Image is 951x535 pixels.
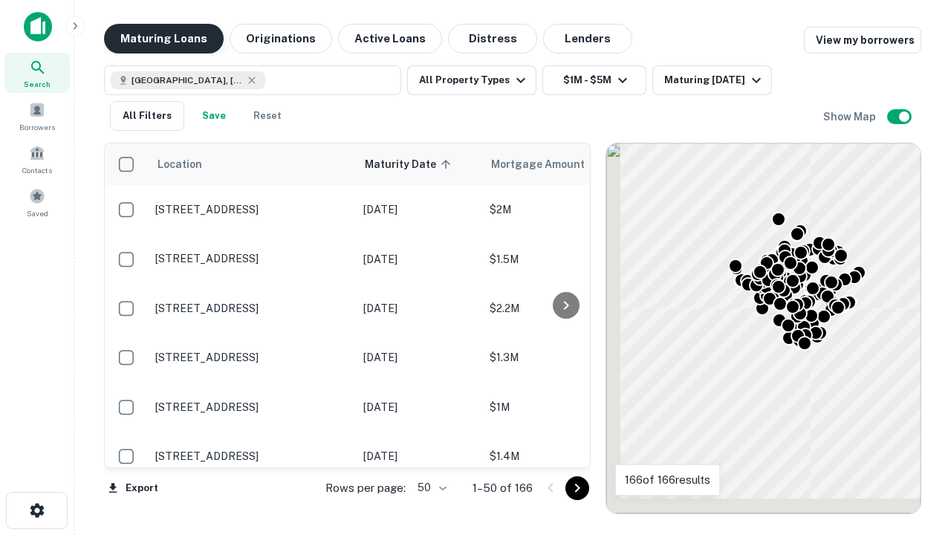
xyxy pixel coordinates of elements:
p: $1M [490,399,638,415]
a: Search [4,53,70,93]
button: Go to next page [565,476,589,500]
p: Rows per page: [325,479,406,497]
p: [DATE] [363,201,475,218]
p: 166 of 166 results [625,471,710,489]
span: Contacts [22,164,52,176]
p: $1.3M [490,349,638,366]
a: Borrowers [4,96,70,136]
p: 1–50 of 166 [473,479,533,497]
div: Maturing [DATE] [664,71,765,89]
th: Mortgage Amount [482,143,646,185]
p: $1.5M [490,251,638,267]
iframe: Chat Widget [877,416,951,487]
button: Distress [448,24,537,53]
button: Export [104,477,162,499]
button: All Filters [110,101,184,131]
p: $2M [490,201,638,218]
span: Maturity Date [365,155,455,173]
p: [STREET_ADDRESS] [155,203,348,216]
p: $2.2M [490,300,638,317]
p: [STREET_ADDRESS] [155,302,348,315]
button: Maturing [DATE] [652,65,772,95]
div: 0 0 [606,143,921,513]
button: Reset [244,101,291,131]
p: [DATE] [363,349,475,366]
p: [STREET_ADDRESS] [155,401,348,414]
th: Maturity Date [356,143,482,185]
span: Location [157,155,202,173]
button: Originations [230,24,332,53]
span: Borrowers [19,121,55,133]
p: $1.4M [490,448,638,464]
button: [GEOGRAPHIC_DATA], [GEOGRAPHIC_DATA], [GEOGRAPHIC_DATA] [104,65,401,95]
p: [DATE] [363,448,475,464]
a: Saved [4,182,70,222]
p: [DATE] [363,300,475,317]
div: 50 [412,477,449,499]
p: [DATE] [363,251,475,267]
h6: Show Map [823,108,878,125]
th: Location [148,143,356,185]
button: Save your search to get updates of matches that match your search criteria. [190,101,238,131]
p: [STREET_ADDRESS] [155,351,348,364]
a: Contacts [4,139,70,179]
button: All Property Types [407,65,536,95]
p: [STREET_ADDRESS] [155,450,348,463]
button: Maturing Loans [104,24,224,53]
span: Mortgage Amount [491,155,604,173]
a: View my borrowers [804,27,921,53]
span: Saved [27,207,48,219]
img: capitalize-icon.png [24,12,52,42]
button: Active Loans [338,24,442,53]
span: [GEOGRAPHIC_DATA], [GEOGRAPHIC_DATA], [GEOGRAPHIC_DATA] [132,74,243,87]
button: Lenders [543,24,632,53]
span: Search [24,78,51,90]
button: $1M - $5M [542,65,646,95]
p: [DATE] [363,399,475,415]
p: [STREET_ADDRESS] [155,252,348,265]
